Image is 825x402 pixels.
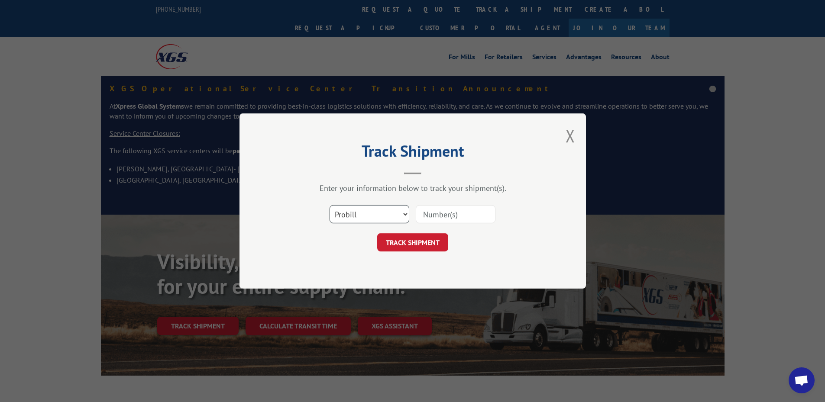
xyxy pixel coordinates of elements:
button: TRACK SHIPMENT [377,233,448,251]
button: Close modal [566,124,575,147]
h2: Track Shipment [283,145,543,161]
input: Number(s) [416,205,495,223]
div: Enter your information below to track your shipment(s). [283,183,543,193]
a: Open chat [789,367,815,393]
